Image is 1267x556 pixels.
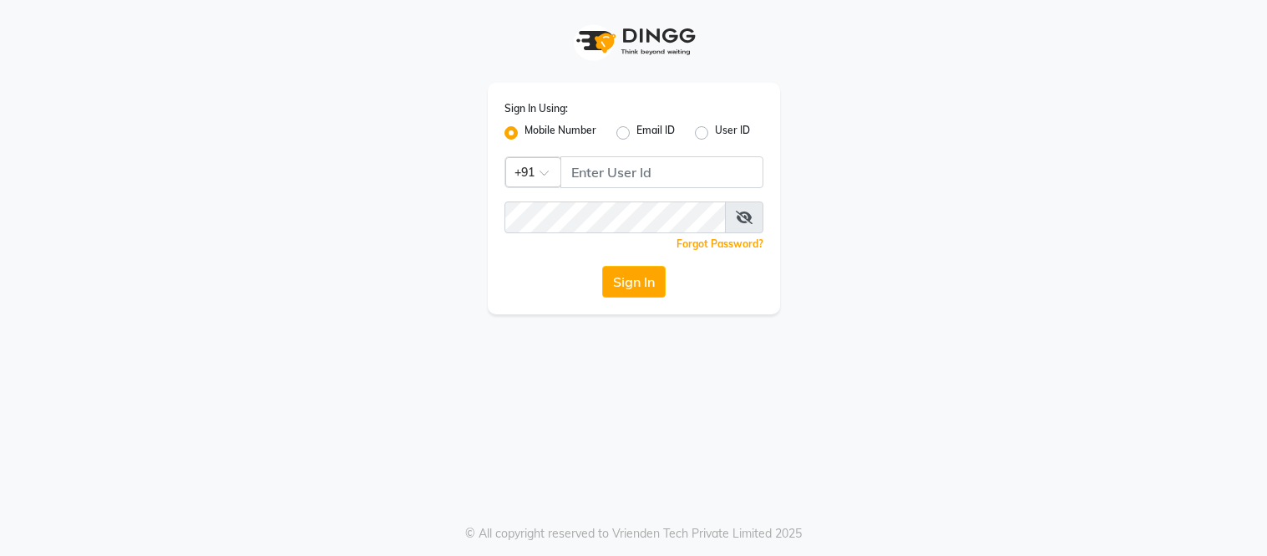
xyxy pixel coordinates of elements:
[525,123,596,143] label: Mobile Number
[715,123,750,143] label: User ID
[602,266,666,298] button: Sign In
[636,123,675,143] label: Email ID
[504,101,568,116] label: Sign In Using:
[504,201,726,233] input: Username
[567,17,701,66] img: logo1.svg
[560,156,763,188] input: Username
[677,237,763,250] a: Forgot Password?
